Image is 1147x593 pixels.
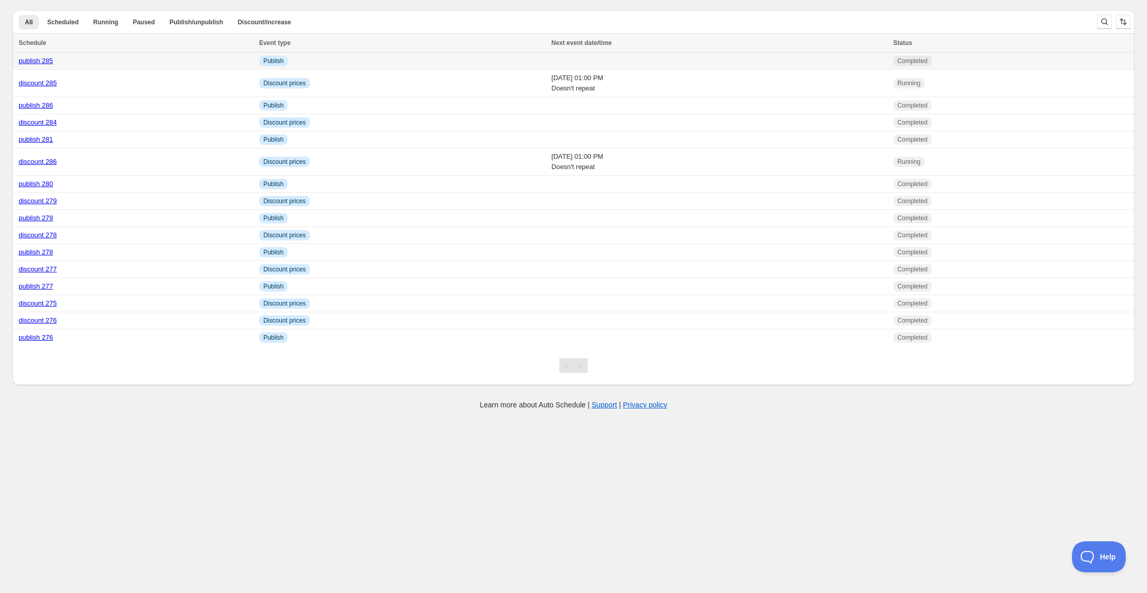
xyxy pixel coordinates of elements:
a: publish 280 [19,180,53,188]
span: Completed [898,316,928,325]
span: Status [893,39,913,47]
span: Completed [898,180,928,188]
a: discount 284 [19,118,57,126]
p: Learn more about Auto Schedule | | [480,400,667,410]
a: discount 285 [19,79,57,87]
span: Schedule [19,39,46,47]
span: Paused [133,18,155,26]
a: discount 276 [19,316,57,324]
span: Discount prices [263,316,306,325]
a: publish 281 [19,135,53,143]
span: Next event date/time [552,39,612,47]
td: [DATE] 01:00 PM Doesn't repeat [548,148,890,176]
span: Publish [263,57,284,65]
a: publish 276 [19,333,53,341]
a: publish 277 [19,282,53,290]
a: publish 286 [19,101,53,109]
span: Running [898,79,921,87]
span: Publish [263,101,284,110]
span: Publish [263,135,284,144]
span: Completed [898,135,928,144]
span: Completed [898,282,928,291]
span: Completed [898,57,928,65]
span: All [25,18,33,26]
span: Running [93,18,118,26]
span: Publish [263,248,284,256]
a: Support [592,401,617,409]
nav: Pagination [559,358,588,373]
a: publish 279 [19,214,53,222]
span: Publish [263,180,284,188]
span: Discount/increase [237,18,291,26]
a: discount 286 [19,158,57,165]
iframe: Toggle Customer Support [1072,541,1126,572]
span: Discount prices [263,158,306,166]
span: Completed [898,118,928,127]
a: Privacy policy [623,401,667,409]
span: Discount prices [263,197,306,205]
span: Completed [898,299,928,308]
span: Discount prices [263,265,306,273]
span: Completed [898,101,928,110]
span: Completed [898,214,928,222]
a: publish 278 [19,248,53,256]
span: Event type [259,39,291,47]
span: Discount prices [263,299,306,308]
span: Publish/unpublish [169,18,223,26]
span: Publish [263,214,284,222]
a: discount 278 [19,231,57,239]
span: Discount prices [263,118,306,127]
span: Completed [898,197,928,205]
a: publish 285 [19,57,53,65]
span: Completed [898,231,928,239]
a: discount 279 [19,197,57,205]
span: Completed [898,265,928,273]
td: [DATE] 01:00 PM Doesn't repeat [548,70,890,97]
span: Publish [263,282,284,291]
span: Running [898,158,921,166]
button: Search and filter results [1097,14,1112,29]
span: Scheduled [47,18,79,26]
a: discount 277 [19,265,57,273]
span: Publish [263,333,284,342]
button: Sort the results [1116,14,1130,29]
span: Discount prices [263,231,306,239]
span: Completed [898,333,928,342]
span: Discount prices [263,79,306,87]
a: discount 275 [19,299,57,307]
span: Completed [898,248,928,256]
